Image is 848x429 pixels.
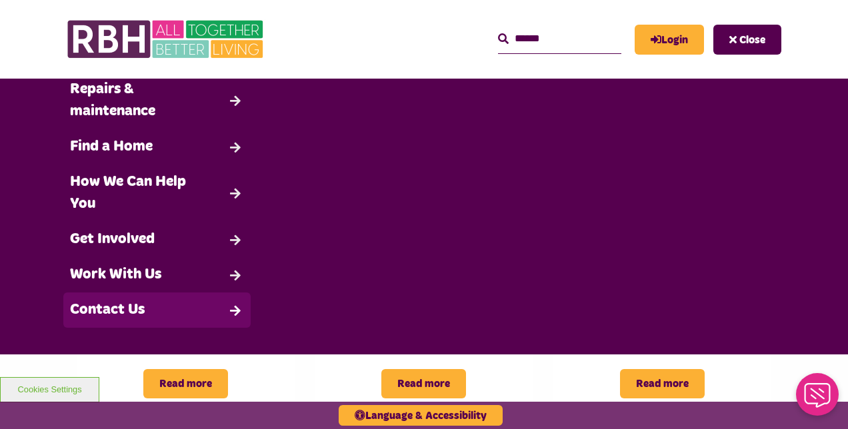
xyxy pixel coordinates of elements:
[63,257,251,292] a: Work With Us
[498,25,621,53] input: Search
[713,25,781,55] button: Navigation
[635,25,704,55] a: MyRBH
[63,72,251,129] a: Repairs & maintenance
[63,292,251,328] a: Contact Us
[739,35,765,45] span: Close
[63,129,251,165] a: Find a Home
[63,165,251,222] a: How We Can Help You
[339,405,503,426] button: Language & Accessibility
[143,369,228,398] span: Read more
[788,369,848,429] iframe: Netcall Web Assistant for live chat
[620,369,705,398] span: Read more
[63,222,251,257] a: Get Involved
[67,13,267,65] img: RBH
[381,369,466,398] span: Read more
